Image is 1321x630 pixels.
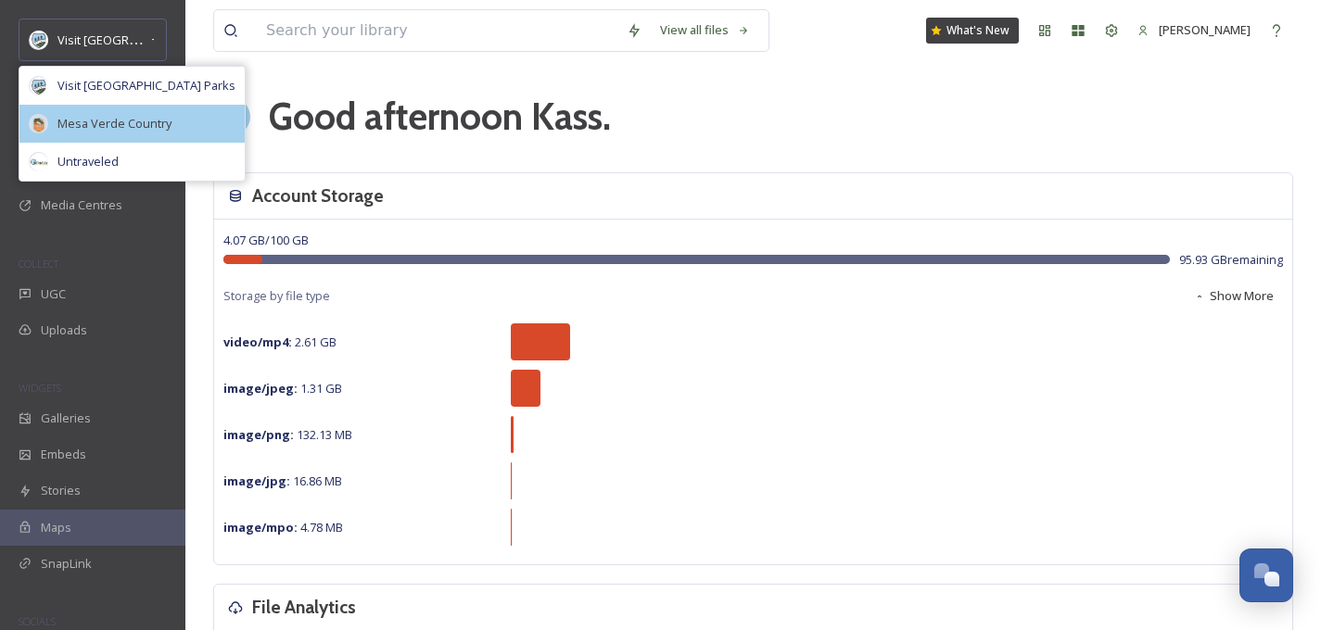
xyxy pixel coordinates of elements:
[57,153,119,170] span: Untraveled
[41,446,86,463] span: Embeds
[223,287,330,305] span: Storage by file type
[1239,548,1293,602] button: Open Chat
[41,555,92,573] span: SnapLink
[1179,251,1283,269] span: 95.93 GB remaining
[269,89,611,145] h1: Good afternoon Kass .
[252,594,356,621] h3: File Analytics
[41,482,81,499] span: Stories
[223,472,290,489] strong: image/jpg :
[19,257,58,271] span: COLLECT
[223,426,294,443] strong: image/png :
[41,321,87,339] span: Uploads
[1159,21,1251,38] span: [PERSON_NAME]
[223,334,292,350] strong: video/mp4 :
[41,409,91,427] span: Galleries
[30,77,48,95] img: download.png
[257,10,617,51] input: Search your library
[1185,278,1283,314] button: Show More
[30,115,48,133] img: MVC%20SnapSea%20logo%20%281%29.png
[252,183,384,209] h3: Account Storage
[41,196,122,214] span: Media Centres
[57,77,235,94] span: Visit [GEOGRAPHIC_DATA] Parks
[223,232,309,248] span: 4.07 GB / 100 GB
[57,31,235,48] span: Visit [GEOGRAPHIC_DATA] Parks
[57,115,171,132] span: Mesa Verde Country
[30,31,48,49] img: download.png
[223,334,337,350] span: 2.61 GB
[223,380,342,397] span: 1.31 GB
[651,12,759,48] a: View all files
[19,614,56,628] span: SOCIALS
[223,519,298,535] strong: image/mpo :
[926,18,1019,44] a: What's New
[223,426,352,443] span: 132.13 MB
[1128,12,1260,48] a: [PERSON_NAME]
[30,153,48,171] img: Untitled%20design.png
[41,519,71,536] span: Maps
[223,472,342,489] span: 16.86 MB
[19,381,61,395] span: WIDGETS
[41,285,66,303] span: UGC
[223,519,343,535] span: 4.78 MB
[223,380,298,397] strong: image/jpeg :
